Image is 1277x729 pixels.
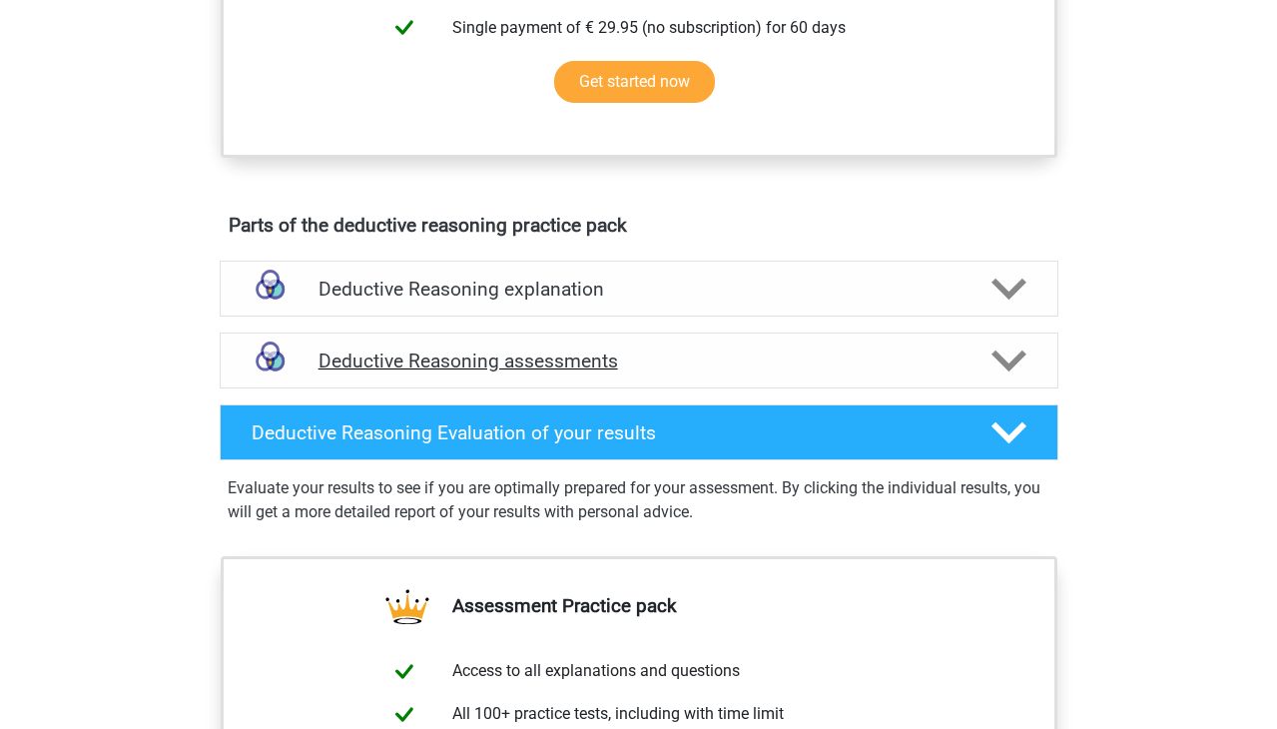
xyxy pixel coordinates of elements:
[319,350,959,372] h4: Deductive Reasoning assessments
[212,404,1066,460] a: Deductive Reasoning Evaluation of your results
[554,61,715,103] a: Get started now
[229,214,1049,237] h4: Parts of the deductive reasoning practice pack
[245,264,296,315] img: deductive reasoning explanations
[212,333,1066,388] a: assessments Deductive Reasoning assessments
[212,261,1066,317] a: explanations Deductive Reasoning explanation
[228,476,1050,524] p: Evaluate your results to see if you are optimally prepared for your assessment. By clicking the i...
[252,421,959,444] h4: Deductive Reasoning Evaluation of your results
[319,278,959,301] h4: Deductive Reasoning explanation
[245,336,296,386] img: deductive reasoning assessments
